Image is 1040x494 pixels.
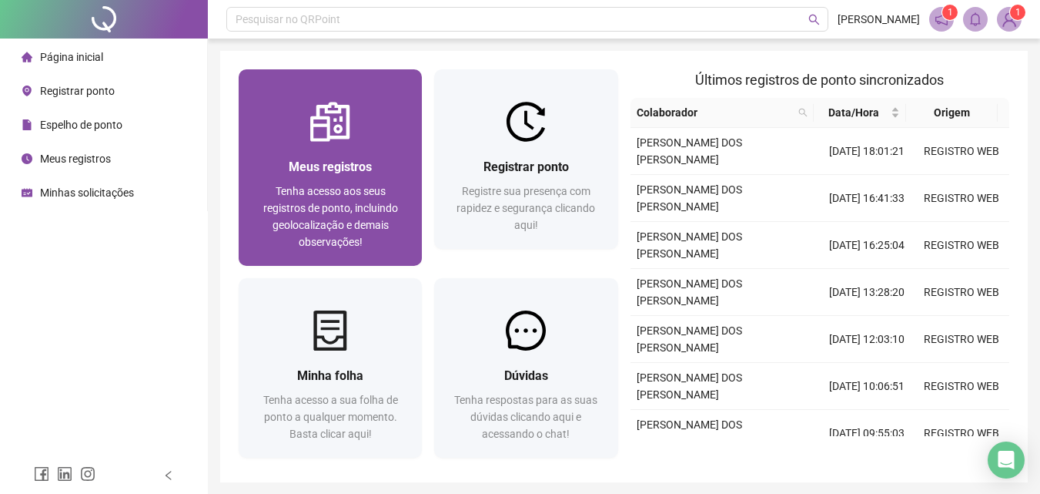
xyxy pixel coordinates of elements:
[637,136,742,166] span: [PERSON_NAME] DOS [PERSON_NAME]
[637,277,742,307] span: [PERSON_NAME] DOS [PERSON_NAME]
[434,69,617,249] a: Registrar pontoRegistre sua presença com rapidez e segurança clicando aqui!
[820,269,915,316] td: [DATE] 13:28:20
[637,183,742,213] span: [PERSON_NAME] DOS [PERSON_NAME]
[456,185,595,231] span: Registre sua presença com rapidez e segurança clicando aqui!
[40,51,103,63] span: Página inicial
[40,85,115,97] span: Registrar ponto
[915,175,1009,222] td: REGISTRO WEB
[40,187,134,199] span: Minhas solicitações
[820,104,887,121] span: Data/Hora
[820,175,915,222] td: [DATE] 16:41:33
[40,119,122,131] span: Espelho de ponto
[454,394,597,440] span: Tenha respostas para as suas dúvidas clicando aqui e acessando o chat!
[935,12,948,26] span: notification
[434,278,617,458] a: DúvidasTenha respostas para as suas dúvidas clicando aqui e acessando o chat!
[239,278,422,458] a: Minha folhaTenha acesso a sua folha de ponto a qualquer momento. Basta clicar aqui!
[998,8,1021,31] img: 89354
[483,160,569,174] span: Registrar ponto
[1015,7,1021,18] span: 1
[637,418,742,448] span: [PERSON_NAME] DOS [PERSON_NAME]
[289,160,372,174] span: Meus registros
[915,222,1009,269] td: REGISTRO WEB
[637,230,742,260] span: [PERSON_NAME] DOS [PERSON_NAME]
[798,108,808,117] span: search
[57,466,72,482] span: linkedin
[22,153,32,164] span: clock-circle
[820,316,915,363] td: [DATE] 12:03:10
[906,98,998,128] th: Origem
[814,98,905,128] th: Data/Hora
[637,324,742,354] span: [PERSON_NAME] DOS [PERSON_NAME]
[695,72,944,88] span: Últimos registros de ponto sincronizados
[988,442,1025,479] div: Open Intercom Messenger
[795,101,811,124] span: search
[838,11,920,28] span: [PERSON_NAME]
[820,222,915,269] td: [DATE] 16:25:04
[40,153,111,165] span: Meus registros
[22,86,32,96] span: environment
[915,269,1009,316] td: REGISTRO WEB
[637,371,742,401] span: [PERSON_NAME] DOS [PERSON_NAME]
[915,316,1009,363] td: REGISTRO WEB
[22,52,32,62] span: home
[263,185,398,248] span: Tenha acesso aos seus registros de ponto, incluindo geolocalização e demais observações!
[504,368,548,383] span: Dúvidas
[297,368,363,383] span: Minha folha
[915,410,1009,457] td: REGISTRO WEB
[820,410,915,457] td: [DATE] 09:55:03
[22,119,32,130] span: file
[34,466,49,482] span: facebook
[808,14,820,25] span: search
[22,187,32,198] span: schedule
[820,128,915,175] td: [DATE] 18:01:21
[1010,5,1025,20] sup: Atualize o seu contato no menu Meus Dados
[637,104,793,121] span: Colaborador
[80,466,95,482] span: instagram
[163,470,174,481] span: left
[968,12,982,26] span: bell
[263,394,398,440] span: Tenha acesso a sua folha de ponto a qualquer momento. Basta clicar aqui!
[820,363,915,410] td: [DATE] 10:06:51
[239,69,422,266] a: Meus registrosTenha acesso aos seus registros de ponto, incluindo geolocalização e demais observa...
[915,128,1009,175] td: REGISTRO WEB
[948,7,953,18] span: 1
[942,5,958,20] sup: 1
[915,363,1009,410] td: REGISTRO WEB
